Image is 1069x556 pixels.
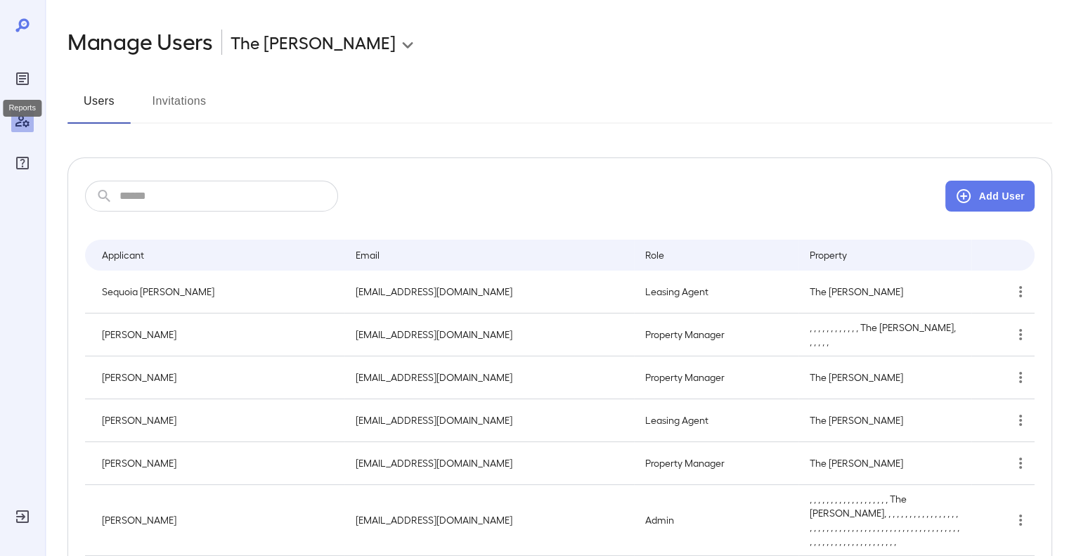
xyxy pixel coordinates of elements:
[3,100,41,117] div: Reports
[85,240,344,271] th: Applicant
[344,240,634,271] th: Email
[810,370,960,384] p: The [PERSON_NAME]
[67,90,131,124] button: Users
[102,513,333,527] p: [PERSON_NAME]
[645,513,787,527] p: Admin
[102,456,333,470] p: [PERSON_NAME]
[11,505,34,528] div: Log Out
[11,110,34,132] div: Manage Users
[810,321,960,349] p: , , , , , , , , , , , , The [PERSON_NAME], , , , , ,
[356,413,623,427] p: [EMAIL_ADDRESS][DOMAIN_NAME]
[810,456,960,470] p: The [PERSON_NAME]
[11,67,34,90] div: Reports
[645,328,787,342] p: Property Manager
[356,513,623,527] p: [EMAIL_ADDRESS][DOMAIN_NAME]
[810,285,960,299] p: The [PERSON_NAME]
[148,90,211,124] button: Invitations
[11,152,34,174] div: FAQ
[356,370,623,384] p: [EMAIL_ADDRESS][DOMAIN_NAME]
[810,413,960,427] p: The [PERSON_NAME]
[102,328,333,342] p: [PERSON_NAME]
[102,285,333,299] p: Sequoia [PERSON_NAME]
[356,328,623,342] p: [EMAIL_ADDRESS][DOMAIN_NAME]
[645,413,787,427] p: Leasing Agent
[102,370,333,384] p: [PERSON_NAME]
[102,413,333,427] p: [PERSON_NAME]
[67,28,213,56] h2: Manage Users
[231,31,396,53] p: The [PERSON_NAME]
[634,240,798,271] th: Role
[356,456,623,470] p: [EMAIL_ADDRESS][DOMAIN_NAME]
[356,285,623,299] p: [EMAIL_ADDRESS][DOMAIN_NAME]
[645,456,787,470] p: Property Manager
[798,240,971,271] th: Property
[810,492,960,548] p: , , , , , , , , , , , , , , , , , , , The [PERSON_NAME], , , , , , , , , , , , , , , , , , , , , ...
[645,285,787,299] p: Leasing Agent
[645,370,787,384] p: Property Manager
[945,181,1035,212] button: Add User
